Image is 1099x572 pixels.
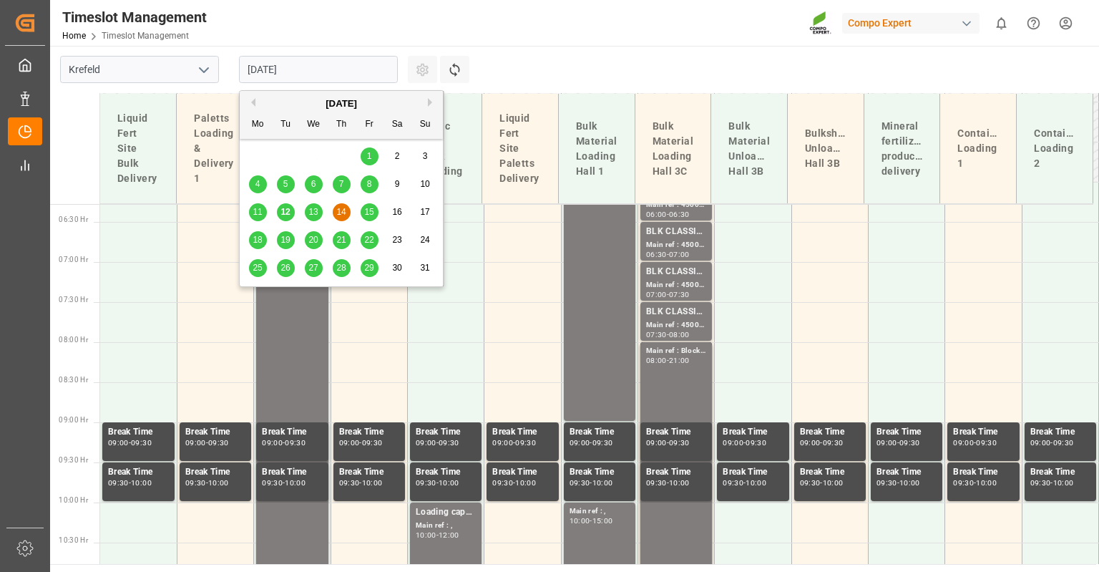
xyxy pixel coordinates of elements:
[333,203,351,221] div: Choose Thursday, August 14th, 2025
[1050,440,1052,446] div: -
[362,440,383,446] div: 09:30
[206,480,208,486] div: -
[392,207,401,217] span: 16
[646,291,667,298] div: 07:00
[723,480,743,486] div: 09:30
[339,440,360,446] div: 09:00
[247,98,255,107] button: Previous Month
[669,291,690,298] div: 07:30
[389,259,406,277] div: Choose Saturday, August 30th, 2025
[800,425,860,440] div: Break Time
[646,440,667,446] div: 09:00
[262,480,283,486] div: 09:30
[743,440,746,446] div: -
[283,179,288,189] span: 5
[974,440,976,446] div: -
[283,440,285,446] div: -
[416,231,434,249] div: Choose Sunday, August 24th, 2025
[59,536,88,544] span: 10:30 Hr
[283,480,285,486] div: -
[646,225,706,239] div: BLK CLASSIC [DATE]+3+TE BULK;
[253,207,262,217] span: 11
[339,480,360,486] div: 09:30
[277,259,295,277] div: Choose Tuesday, August 26th, 2025
[206,440,208,446] div: -
[108,480,129,486] div: 09:30
[428,98,436,107] button: Next Month
[108,425,169,440] div: Break Time
[208,480,229,486] div: 10:00
[364,263,373,273] span: 29
[249,116,267,134] div: Mo
[249,259,267,277] div: Choose Monday, August 25th, 2025
[59,215,88,223] span: 06:30 Hr
[800,465,860,480] div: Break Time
[439,480,459,486] div: 10:00
[513,480,515,486] div: -
[592,440,613,446] div: 09:30
[953,425,1013,440] div: Break Time
[515,440,536,446] div: 09:30
[364,207,373,217] span: 15
[336,207,346,217] span: 14
[108,465,169,480] div: Break Time
[131,440,152,446] div: 09:30
[308,263,318,273] span: 27
[492,425,552,440] div: Break Time
[59,496,88,504] span: 10:00 Hr
[333,116,351,134] div: Th
[723,113,776,185] div: Bulk Material Unloading Hall 3B
[244,142,439,282] div: month 2025-08
[897,480,899,486] div: -
[367,151,372,161] span: 1
[723,440,743,446] div: 09:00
[842,9,985,37] button: Compo Expert
[240,97,443,111] div: [DATE]
[1030,480,1051,486] div: 09:30
[280,207,290,217] span: 12
[336,263,346,273] span: 28
[667,251,669,258] div: -
[59,376,88,384] span: 08:30 Hr
[646,425,706,440] div: Break Time
[361,259,378,277] div: Choose Friday, August 29th, 2025
[305,203,323,221] div: Choose Wednesday, August 13th, 2025
[336,235,346,245] span: 21
[359,440,361,446] div: -
[416,505,476,520] div: Loading capacity
[1053,440,1074,446] div: 09:30
[333,175,351,193] div: Choose Thursday, August 7th, 2025
[492,465,552,480] div: Break Time
[667,291,669,298] div: -
[367,179,372,189] span: 8
[305,231,323,249] div: Choose Wednesday, August 20th, 2025
[339,465,399,480] div: Break Time
[262,440,283,446] div: 09:00
[112,105,165,192] div: Liquid Fert Site Bulk Delivery
[416,425,476,440] div: Break Time
[392,263,401,273] span: 30
[899,480,920,486] div: 10:00
[800,440,821,446] div: 09:00
[305,259,323,277] div: Choose Wednesday, August 27th, 2025
[416,116,434,134] div: Su
[185,425,245,440] div: Break Time
[395,179,400,189] span: 9
[277,203,295,221] div: Choose Tuesday, August 12th, 2025
[389,175,406,193] div: Choose Saturday, August 9th, 2025
[255,179,260,189] span: 4
[262,465,322,480] div: Break Time
[570,440,590,446] div: 09:00
[809,11,832,36] img: Screenshot%202023-09-29%20at%2010.02.21.png_1712312052.png
[280,263,290,273] span: 26
[646,279,706,291] div: Main ref : 4500000514, 2000000417;
[667,480,669,486] div: -
[976,480,997,486] div: 10:00
[389,116,406,134] div: Sa
[305,175,323,193] div: Choose Wednesday, August 6th, 2025
[280,235,290,245] span: 19
[129,440,131,446] div: -
[420,235,429,245] span: 24
[723,425,783,440] div: Break Time
[985,7,1017,39] button: show 0 new notifications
